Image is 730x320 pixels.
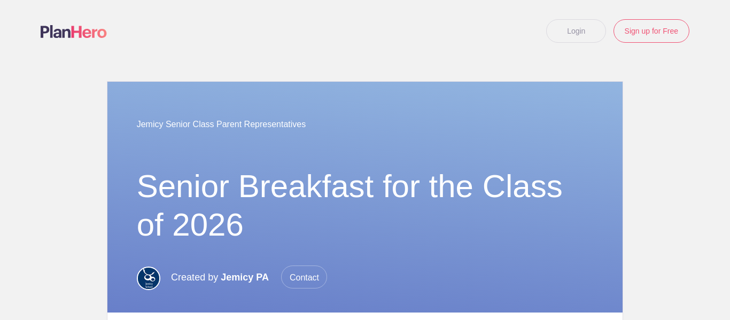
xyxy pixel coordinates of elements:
[137,167,594,244] h1: Senior Breakfast for the Class of 2026
[613,19,689,43] a: Sign up for Free
[546,19,606,43] a: Login
[137,267,160,290] img: Jemicymooseonlylogowhite on blue %28with school name%29
[221,272,269,283] span: Jemicy PA
[171,266,327,289] p: Created by
[41,25,107,38] img: Logo main planhero
[137,103,594,146] div: Jemicy Senior Class Parent Representatives
[281,266,327,288] span: Contact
